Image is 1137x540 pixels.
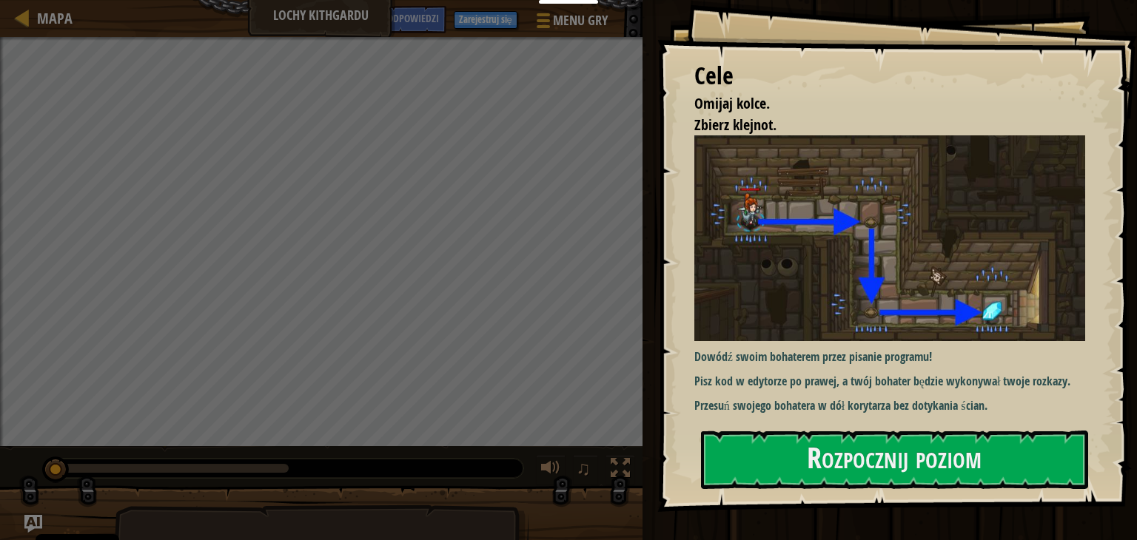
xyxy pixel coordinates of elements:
[694,59,1085,93] div: Cele
[694,115,777,135] span: Zbierz klejnot.
[694,397,1096,414] p: Przesuń swojego bohatera w dół korytarza bez dotykania ścian.
[536,455,566,485] button: Dopasuj głośność
[335,6,375,33] button: Ask AI
[30,8,73,28] a: Mapa
[694,373,1096,390] p: Pisz kod w edytorze po prawej, a twój bohater będzie wykonywał twoje rozkazy.
[694,348,1096,365] p: Dowódź swoim bohaterem przez pisanie programu!
[676,93,1081,115] li: Omijaj kolce.
[382,11,439,25] span: Podpowiedzi
[24,515,42,533] button: Ask AI
[553,11,608,30] span: Menu gry
[694,135,1096,341] img: Dungeons of kithgard
[37,8,73,28] span: Mapa
[701,431,1088,489] button: Rozpocznij poziom
[525,6,617,41] button: Menu gry
[676,115,1081,136] li: Zbierz klejnot.
[606,455,635,485] button: Toggle fullscreen
[454,11,517,29] button: Zarejestruj się
[573,455,598,485] button: ♫
[342,11,367,25] span: Ask AI
[694,93,770,113] span: Omijaj kolce.
[576,457,591,479] span: ♫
